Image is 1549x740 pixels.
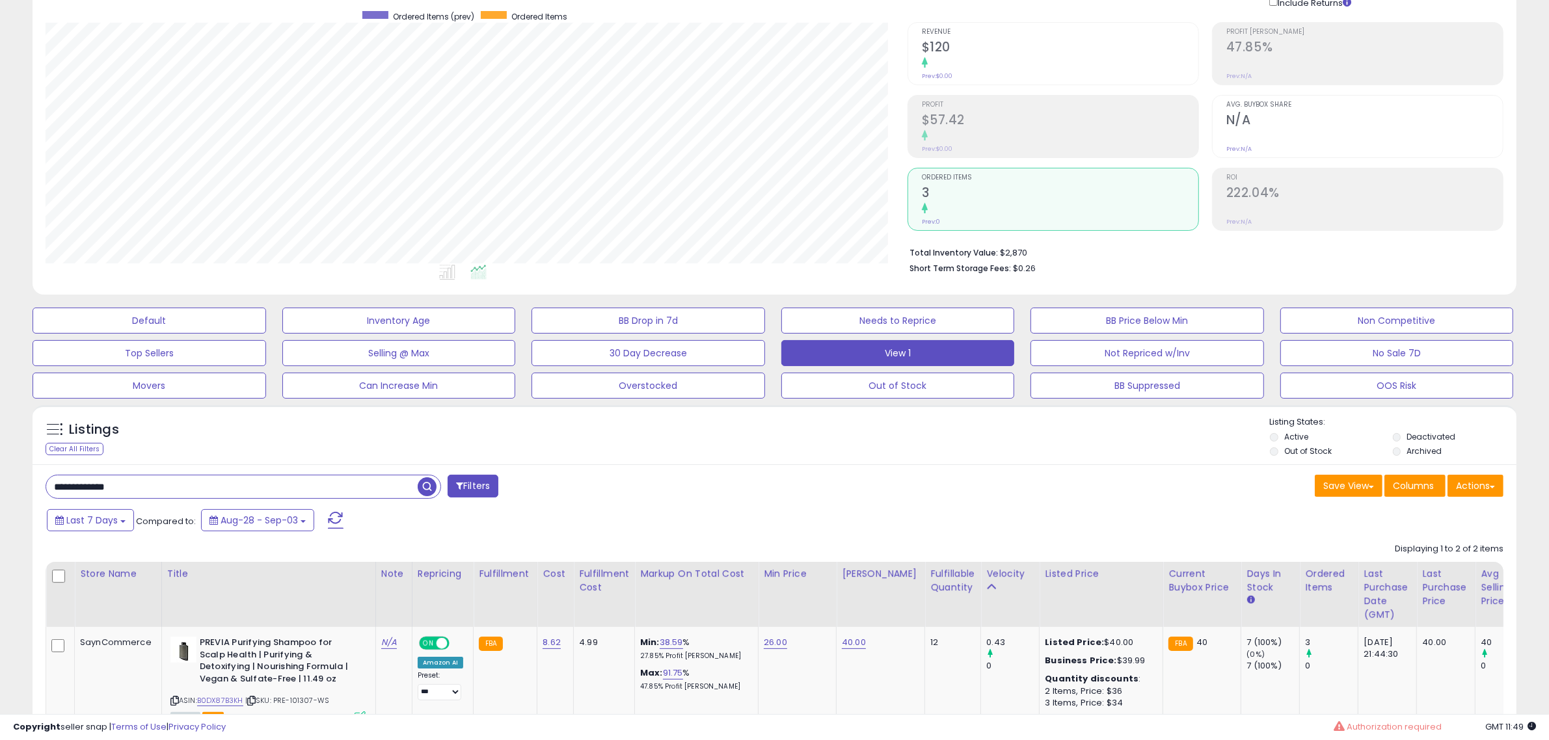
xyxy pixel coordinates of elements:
a: Terms of Use [111,720,167,733]
button: Movers [33,373,266,399]
h2: $57.42 [922,112,1198,130]
div: % [640,637,748,661]
a: N/A [381,636,397,649]
span: Aug-28 - Sep-03 [221,514,298,527]
span: Compared to: [136,515,196,527]
button: Aug-28 - Sep-03 [201,509,314,531]
button: Needs to Reprice [781,308,1015,334]
b: Business Price: [1045,654,1116,667]
span: Profit [PERSON_NAME] [1226,29,1503,36]
div: Clear All Filters [46,443,103,455]
div: [PERSON_NAME] [842,567,919,581]
h2: 222.04% [1226,185,1503,203]
button: Actions [1448,475,1503,497]
div: Last Purchase Price [1422,567,1470,608]
div: Displaying 1 to 2 of 2 items [1395,543,1503,555]
b: Min: [640,636,660,648]
b: Max: [640,667,663,679]
a: B0DX87B3KH [197,695,243,706]
button: BB Price Below Min [1030,308,1264,334]
button: Selling @ Max [282,340,516,366]
span: Ordered Items (prev) [393,11,474,22]
div: : [1045,673,1153,685]
strong: Copyright [13,720,61,733]
div: Ordered Items [1305,567,1353,594]
small: Prev: $0.00 [922,72,952,80]
div: 3 Items, Price: $34 [1045,697,1153,709]
div: % [640,667,748,691]
b: Short Term Storage Fees: [909,263,1011,274]
div: 0.43 [986,637,1039,648]
div: Amazon AI [418,657,463,668]
div: Preset: [418,671,463,700]
a: 91.75 [663,667,683,680]
img: 21lcuTgThfL._SL40_.jpg [170,637,196,663]
div: $40.00 [1045,637,1153,648]
small: (0%) [1246,649,1265,659]
div: Min Price [764,567,831,581]
small: Days In Stock. [1246,594,1254,606]
span: 2025-09-11 11:49 GMT [1485,720,1536,733]
small: Prev: N/A [1226,218,1252,226]
span: Last 7 Days [66,514,118,527]
div: 7 (100%) [1246,660,1299,672]
div: Fulfillment [479,567,532,581]
button: No Sale 7D [1280,340,1514,366]
label: Archived [1407,445,1442,456]
span: OFF [447,638,468,649]
button: BB Suppressed [1030,373,1264,399]
a: 40.00 [842,636,866,649]
div: 0 [1305,660,1358,672]
div: SaynCommerce [80,637,152,648]
b: PREVIA Purifying Shampoo for Scalp Health | Purifying & Detoxifying | Nourishing Formula | Vegan ... [200,637,358,688]
div: Title [167,567,370,581]
span: Ordered Items [511,11,567,22]
p: Listing States: [1270,416,1516,429]
div: Last Purchase Date (GMT) [1364,567,1411,622]
span: ROI [1226,174,1503,181]
div: seller snap | | [13,721,226,733]
small: FBA [479,637,503,651]
div: Listed Price [1045,567,1157,581]
div: 7 (100%) [1246,637,1299,648]
label: Out of Stock [1284,445,1332,456]
button: Non Competitive [1280,308,1514,334]
button: OOS Risk [1280,373,1514,399]
div: 40.00 [1422,637,1465,648]
label: Deactivated [1407,431,1456,442]
span: ON [420,638,437,649]
li: $2,870 [909,244,1494,259]
a: 38.59 [660,636,683,649]
a: 26.00 [764,636,787,649]
small: Prev: N/A [1226,145,1252,153]
b: Quantity discounts [1045,672,1138,685]
div: Fulfillable Quantity [930,567,975,594]
div: Repricing [418,567,468,581]
button: Inventory Age [282,308,516,334]
button: Default [33,308,266,334]
div: Velocity [986,567,1034,581]
button: View 1 [781,340,1015,366]
button: Save View [1315,475,1382,497]
div: Note [381,567,407,581]
small: Prev: 0 [922,218,940,226]
div: Cost [543,567,568,581]
small: FBA [1168,637,1192,651]
div: 40 [1481,637,1533,648]
div: 12 [930,637,971,648]
p: 47.85% Profit [PERSON_NAME] [640,682,748,691]
span: Revenue [922,29,1198,36]
p: 27.85% Profit [PERSON_NAME] [640,652,748,661]
button: Columns [1384,475,1446,497]
b: Listed Price: [1045,636,1104,648]
span: All listings currently available for purchase on Amazon [170,712,200,723]
small: Prev: $0.00 [922,145,952,153]
b: Total Inventory Value: [909,247,998,258]
span: Profit [922,101,1198,109]
div: 2 Items, Price: $36 [1045,685,1153,697]
a: Privacy Policy [168,720,226,733]
h2: 47.85% [1226,40,1503,57]
button: Filters [448,475,498,497]
div: Fulfillment Cost [579,567,629,594]
button: BB Drop in 7d [532,308,765,334]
